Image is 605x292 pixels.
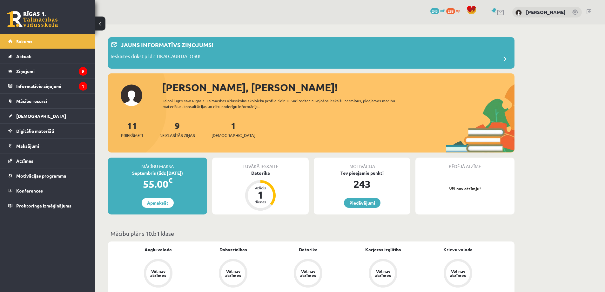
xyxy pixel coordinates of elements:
[159,120,195,139] a: 9Neizlasītās ziņas
[212,120,255,139] a: 1[DEMOGRAPHIC_DATA]
[314,170,410,176] div: Tev pieejamie punkti
[314,176,410,192] div: 243
[8,109,87,123] a: [DEMOGRAPHIC_DATA]
[374,269,392,277] div: Vēl nav atzīmes
[419,186,511,192] p: Vēl nav atzīmju!
[212,170,309,212] a: Datorika Atlicis 1 dienas
[251,200,270,204] div: dienas
[8,94,87,108] a: Mācību resursi
[16,53,31,59] span: Aktuāli
[430,8,445,13] a: 243 mP
[8,198,87,213] a: Proktoringa izmēģinājums
[111,53,200,62] p: Ieskaites drīkst pildīt TIKAI CAUR DATORU!
[121,132,143,139] span: Priekšmeti
[224,269,242,277] div: Vēl nav atzīmes
[8,183,87,198] a: Konferences
[8,79,87,93] a: Informatīvie ziņojumi1
[271,259,346,289] a: Vēl nav atzīmes
[159,132,195,139] span: Neizlasītās ziņas
[420,259,495,289] a: Vēl nav atzīmes
[212,158,309,170] div: Tuvākā ieskaite
[16,158,33,164] span: Atzīmes
[440,8,445,13] span: mP
[163,98,407,109] div: Laipni lūgts savā Rīgas 1. Tālmācības vidusskolas skolnieka profilā. Šeit Tu vari redzēt tuvojošo...
[415,158,514,170] div: Pēdējā atzīme
[299,269,317,277] div: Vēl nav atzīmes
[168,176,172,185] span: €
[8,153,87,168] a: Atzīmes
[8,34,87,49] a: Sākums
[8,64,87,78] a: Ziņojumi9
[8,168,87,183] a: Motivācijas programma
[196,259,271,289] a: Vēl nav atzīmes
[145,246,172,253] a: Angļu valoda
[443,246,473,253] a: Krievu valoda
[108,158,207,170] div: Mācību maksa
[251,186,270,190] div: Atlicis
[219,246,247,253] a: Dabaszinības
[149,269,167,277] div: Vēl nav atzīmes
[251,190,270,200] div: 1
[526,9,566,15] a: [PERSON_NAME]
[8,49,87,64] a: Aktuāli
[299,246,318,253] a: Datorika
[121,120,143,139] a: 11Priekšmeti
[212,170,309,176] div: Datorika
[446,8,463,13] a: 288 xp
[212,132,255,139] span: [DEMOGRAPHIC_DATA]
[346,259,420,289] a: Vēl nav atzīmes
[108,176,207,192] div: 55.00
[16,64,87,78] legend: Ziņojumi
[16,113,66,119] span: [DEMOGRAPHIC_DATA]
[142,198,174,208] a: Apmaksāt
[108,170,207,176] div: Septembris (līdz [DATE])
[449,269,467,277] div: Vēl nav atzīmes
[16,79,87,93] legend: Informatīvie ziņojumi
[314,158,410,170] div: Motivācija
[111,40,511,65] a: Jauns informatīvs ziņojums! Ieskaites drīkst pildīt TIKAI CAUR DATORU!
[8,124,87,138] a: Digitālie materiāli
[16,98,47,104] span: Mācību resursi
[16,203,71,208] span: Proktoringa izmēģinājums
[16,139,87,153] legend: Maksājumi
[79,82,87,91] i: 1
[162,80,514,95] div: [PERSON_NAME], [PERSON_NAME]!
[16,188,43,194] span: Konferences
[515,10,522,16] img: Karloss Filips Filipsons
[16,173,66,179] span: Motivācijas programma
[344,198,380,208] a: Piedāvājumi
[79,67,87,76] i: 9
[121,259,196,289] a: Vēl nav atzīmes
[16,38,32,44] span: Sākums
[111,229,512,238] p: Mācību plāns 10.b1 klase
[121,40,213,49] p: Jauns informatīvs ziņojums!
[365,246,401,253] a: Karjeras izglītība
[456,8,460,13] span: xp
[446,8,455,14] span: 288
[430,8,439,14] span: 243
[8,139,87,153] a: Maksājumi
[16,128,54,134] span: Digitālie materiāli
[7,11,58,27] a: Rīgas 1. Tālmācības vidusskola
